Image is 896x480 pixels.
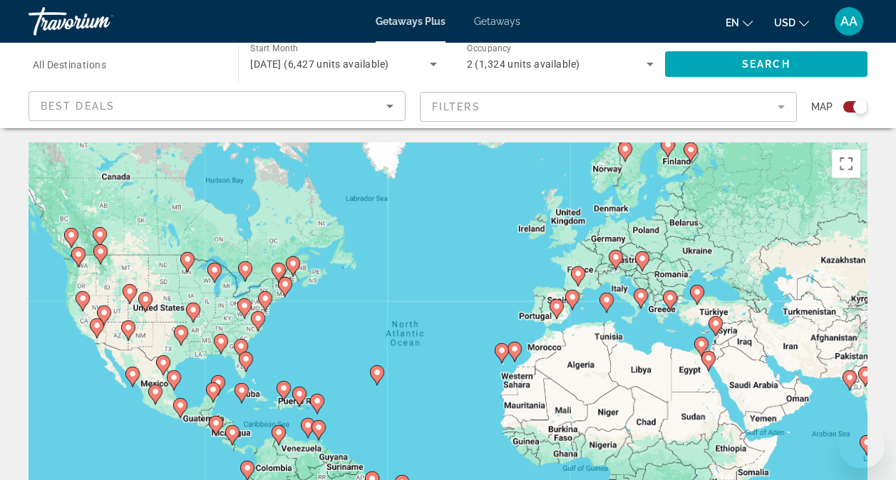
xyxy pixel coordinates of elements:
button: Change currency [774,12,809,33]
span: Map [811,97,833,117]
a: Getaways Plus [376,16,446,27]
span: USD [774,17,795,28]
span: 2 (1,324 units available) [467,58,580,70]
span: AA [840,14,858,28]
a: Travorium [29,3,171,40]
button: User Menu [830,6,867,36]
button: Change language [726,12,753,33]
iframe: Button to launch messaging window [839,423,885,469]
span: Start Month [250,44,298,54]
mat-select: Sort by [41,98,393,115]
span: Search [742,58,791,70]
a: Getaways [474,16,520,27]
span: All Destinations [33,59,106,71]
span: en [726,17,739,28]
button: Search [665,51,867,77]
span: Occupancy [467,44,512,54]
button: Filter [420,91,797,122]
span: [DATE] (6,427 units available) [250,58,388,70]
button: Toggle fullscreen view [832,150,860,178]
span: Best Deals [41,100,115,112]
